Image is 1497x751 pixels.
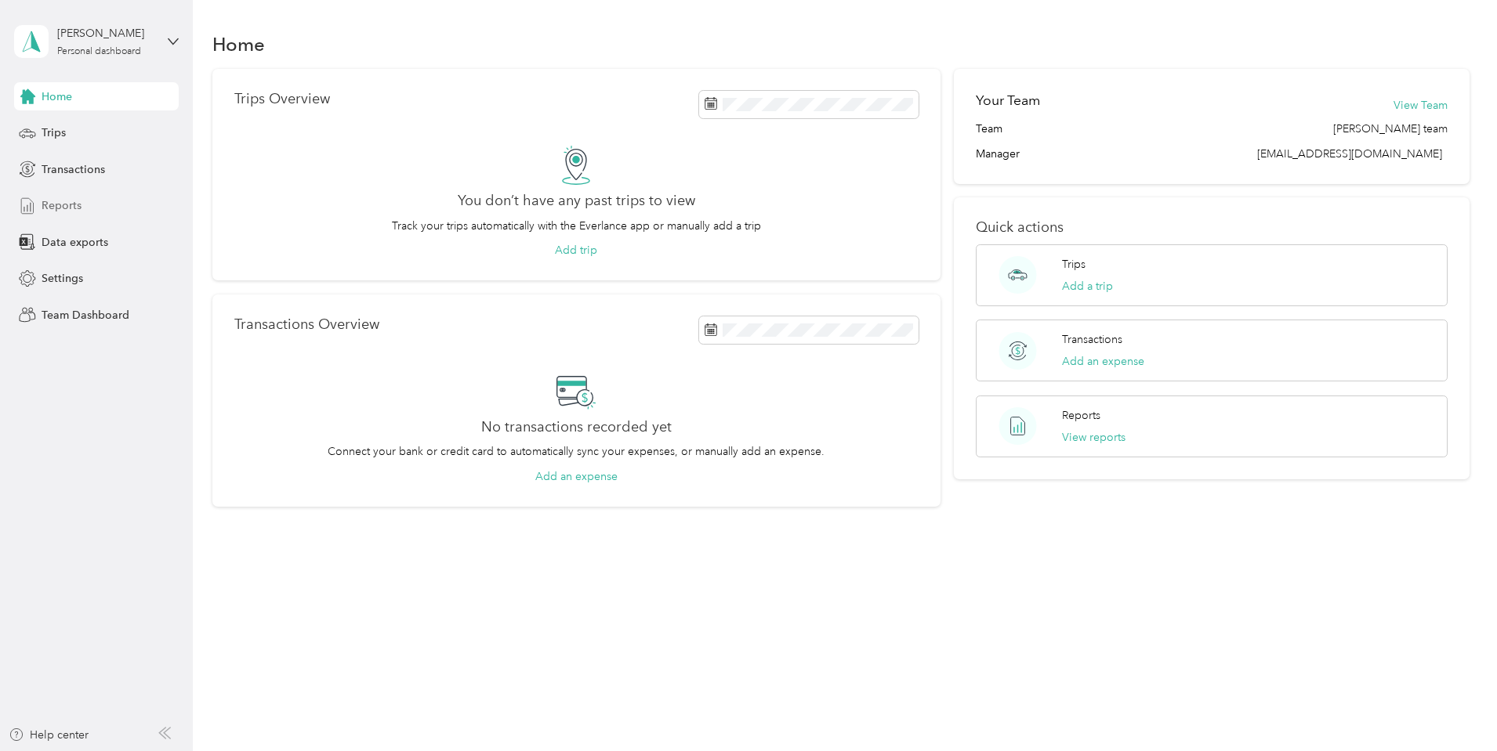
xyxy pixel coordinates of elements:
h2: You don’t have any past trips to view [458,193,695,209]
button: Add an expense [1062,353,1144,370]
span: [EMAIL_ADDRESS][DOMAIN_NAME] [1257,147,1442,161]
button: View Team [1394,97,1448,114]
span: Team [976,121,1002,137]
button: Add a trip [1062,278,1113,294]
button: Help center [9,727,89,743]
div: Personal dashboard [57,47,141,56]
p: Reports [1062,407,1100,424]
span: Data exports [42,234,108,251]
p: Track your trips automatically with the Everlance app or manually add a trip [392,218,761,234]
p: Connect your bank or credit card to automatically sync your expenses, or manually add an expense. [328,443,825,460]
span: [PERSON_NAME] team [1333,121,1448,137]
p: Transactions [1062,331,1122,348]
span: Manager [976,146,1020,162]
span: Settings [42,270,83,287]
p: Trips Overview [234,91,330,107]
span: Trips [42,125,66,141]
span: Team Dashboard [42,307,129,323]
button: View reports [1062,429,1125,446]
p: Transactions Overview [234,316,379,333]
span: Reports [42,197,82,214]
h1: Home [212,36,265,52]
div: [PERSON_NAME] [57,25,155,42]
h2: No transactions recorded yet [481,419,672,435]
p: Quick actions [976,219,1448,236]
button: Add an expense [535,468,618,485]
h2: Your Team [976,91,1040,110]
iframe: Everlance-gr Chat Button Frame [1409,663,1497,751]
button: Add trip [555,242,597,258]
span: Transactions [42,161,105,178]
p: Trips [1062,256,1086,273]
span: Home [42,88,72,105]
